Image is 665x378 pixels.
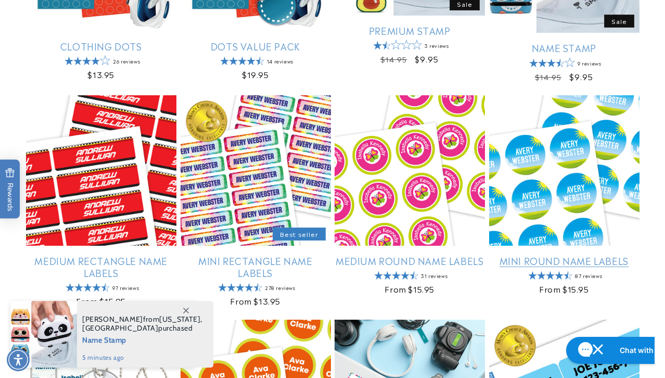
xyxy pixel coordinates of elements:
a: Name Stamp [489,42,640,54]
span: from , purchased [82,315,202,333]
span: Rewards [5,168,15,211]
a: Mini Rectangle Name Labels [181,255,331,279]
span: Name Stamp [82,333,202,346]
a: Premium Stamp [335,24,485,36]
a: Medium Round Name Labels [335,255,485,267]
a: Medium Rectangle Name Labels [26,255,176,279]
span: [US_STATE] [159,314,200,324]
span: [PERSON_NAME] [82,314,143,324]
h1: Chat with us [59,12,103,22]
a: Mini Round Name Labels [489,255,640,267]
iframe: Gorgias live chat messenger [561,333,655,368]
a: Clothing Dots [26,40,176,52]
div: Accessibility Menu [7,348,30,371]
a: Dots Value Pack [181,40,331,52]
button: Open gorgias live chat [5,4,115,31]
span: [GEOGRAPHIC_DATA] [82,323,158,333]
span: 5 minutes ago [82,353,202,362]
